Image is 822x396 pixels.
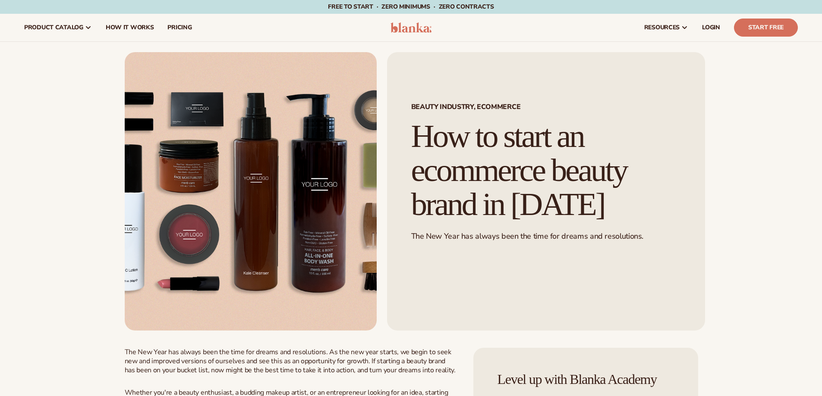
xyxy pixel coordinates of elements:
a: Start Free [734,19,798,37]
span: How It Works [106,24,154,31]
span: BEAUTY INDUSTRY, ECOMMERCE [411,103,681,110]
a: LOGIN [695,14,727,41]
span: product catalog [24,24,83,31]
a: How It Works [99,14,161,41]
a: pricing [161,14,198,41]
span: Free to start · ZERO minimums · ZERO contracts [328,3,494,11]
span: The New Year has always been the time for dreams and resolutions. As the new year starts, we begi... [125,347,456,375]
img: Flat lay of customizable beauty and grooming products, including skincare, makeup, and tools, sho... [125,52,377,331]
h4: Level up with Blanka Academy [498,372,674,387]
span: pricing [167,24,192,31]
span: LOGIN [702,24,720,31]
a: resources [637,14,695,41]
span: resources [644,24,680,31]
p: The New Year has always been the time for dreams and resolutions. [411,231,681,241]
a: product catalog [17,14,99,41]
h1: How to start an ecommerce beauty brand in [DATE] [411,119,681,221]
img: logo [391,22,431,33]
